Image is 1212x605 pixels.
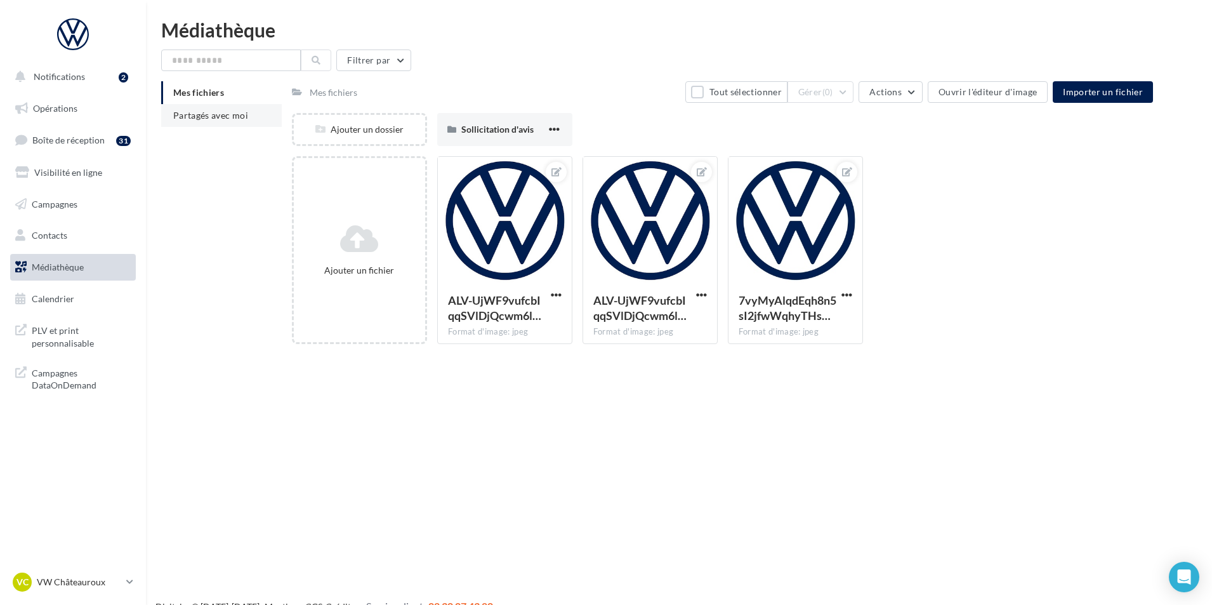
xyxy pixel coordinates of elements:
[32,262,84,272] span: Médiathèque
[448,326,562,338] div: Format d'image: jpeg
[119,72,128,83] div: 2
[10,570,136,594] a: VC VW Châteauroux
[33,103,77,114] span: Opérations
[739,326,852,338] div: Format d'image: jpeg
[448,293,541,322] span: ALV-UjWF9vufcbIqqSVlDjQcwm6lnkvhrzStOjL46j0ft_U2wuhcRxO5
[685,81,787,103] button: Tout sélectionner
[869,86,901,97] span: Actions
[593,293,687,322] span: ALV-UjWF9vufcbIqqSVlDjQcwm6lnkvhrzStOjL46j0ft_U2wuhcRxO5
[8,254,138,281] a: Médiathèque
[1169,562,1199,592] div: Open Intercom Messenger
[173,87,224,98] span: Mes fichiers
[8,222,138,249] a: Contacts
[8,159,138,186] a: Visibilité en ligne
[461,124,534,135] span: Sollicitation d'avis
[32,322,131,349] span: PLV et print personnalisable
[822,87,833,97] span: (0)
[34,71,85,82] span: Notifications
[173,110,248,121] span: Partagés avec moi
[34,167,102,178] span: Visibilité en ligne
[116,136,131,146] div: 31
[336,50,411,71] button: Filtrer par
[32,230,67,241] span: Contacts
[8,286,138,312] a: Calendrier
[8,191,138,218] a: Campagnes
[8,126,138,154] a: Boîte de réception31
[739,293,836,322] span: 7vyMyAlqdEqh8n5sI2jfwWqhyTHs05Ic-lyIXzZ0UiVe495fljlDJ057z2QnEk22NjB6lo05VeV7mxL4RA=s0
[32,293,74,304] span: Calendrier
[310,86,357,99] div: Mes fichiers
[8,317,138,354] a: PLV et print personnalisable
[16,576,29,588] span: VC
[8,63,133,90] button: Notifications 2
[8,95,138,122] a: Opérations
[1063,86,1143,97] span: Importer un fichier
[294,123,425,136] div: Ajouter un dossier
[787,81,854,103] button: Gérer(0)
[299,264,420,277] div: Ajouter un fichier
[593,326,707,338] div: Format d'image: jpeg
[32,135,105,145] span: Boîte de réception
[32,198,77,209] span: Campagnes
[8,359,138,397] a: Campagnes DataOnDemand
[161,20,1197,39] div: Médiathèque
[928,81,1048,103] button: Ouvrir l'éditeur d'image
[859,81,922,103] button: Actions
[1053,81,1153,103] button: Importer un fichier
[37,576,121,588] p: VW Châteauroux
[32,364,131,392] span: Campagnes DataOnDemand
